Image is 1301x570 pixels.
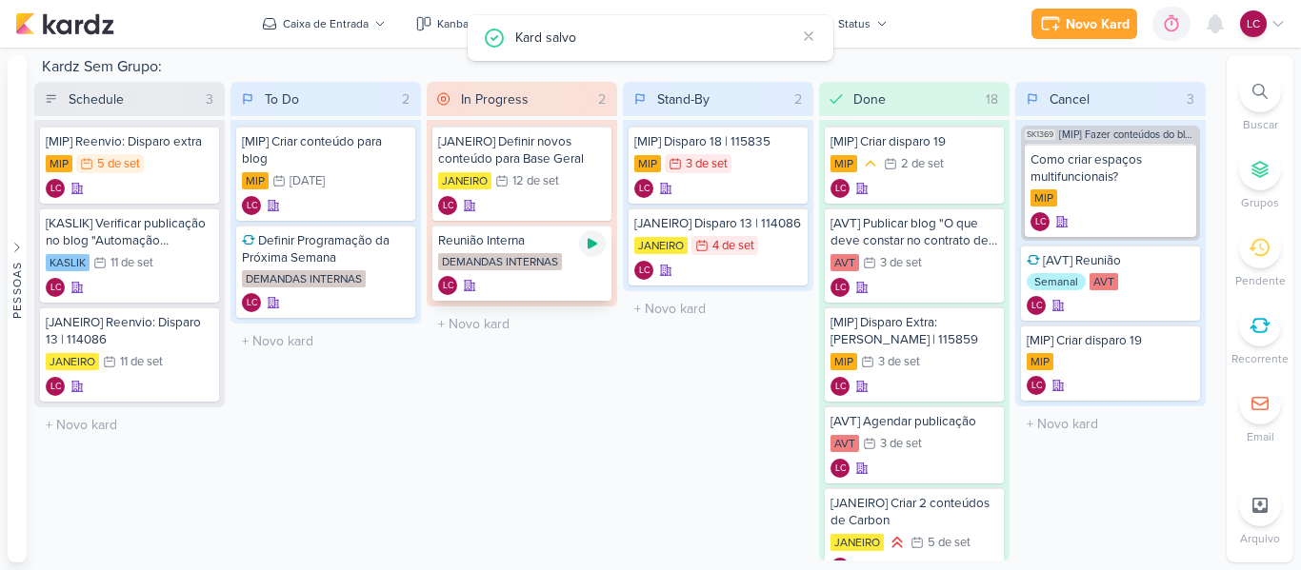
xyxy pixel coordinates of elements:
div: [MIP] Criar conteúdo para blog [242,133,410,167]
div: MIP [1031,189,1057,206]
div: 11 de set [110,257,153,269]
div: Laís Costa [1027,376,1046,395]
div: Laís Costa [46,377,65,396]
div: [DATE] [290,175,325,187]
span: SK1369 [1025,129,1055,140]
div: Prioridade Alta [888,533,907,552]
p: LC [1035,218,1046,227]
div: [JANEIRO] Criar 2 conteúdos de Carbon [831,495,998,529]
div: 3 [1179,89,1202,109]
p: LC [639,185,650,194]
div: DEMANDAS INTERNAS [242,270,366,287]
div: Criador(a): Laís Costa [831,179,850,198]
div: Prioridade Média [861,154,880,173]
div: Laís Costa [46,278,65,297]
div: [MIP] Disparo 18 | 115835 [634,133,802,150]
div: Laís Costa [1240,10,1267,37]
p: LC [50,284,61,293]
div: Kard salvo [515,27,795,48]
div: 3 [198,89,221,109]
div: 2 de set [901,158,944,170]
button: Novo Kard [1031,9,1137,39]
p: LC [639,266,650,276]
div: 3 de set [880,257,922,269]
div: MIP [46,155,72,172]
p: LC [443,202,453,211]
div: [AVT] Reunião [1027,252,1194,269]
div: Definir Programação da Próxima Semana [242,232,410,266]
div: [JANEIRO] Disparo 13 | 114086 [634,215,802,232]
div: 2 [590,89,613,109]
div: [KASLIK] Verificar publicação no blog "Automação residencial..." [46,215,213,249]
p: LC [1247,15,1260,32]
p: LC [835,284,846,293]
p: LC [50,383,61,392]
div: MIP [831,155,857,172]
div: [AVT] Agendar publicação [831,413,998,430]
div: Ligar relógio [579,230,606,257]
div: [JANEIRO] Reenvio: Disparo 13 | 114086 [46,314,213,348]
div: Criador(a): Laís Costa [242,293,261,312]
div: 3 de set [686,158,728,170]
input: + Novo kard [38,411,221,439]
div: Criador(a): Laís Costa [46,377,65,396]
div: [MIP] Criar disparo 19 [831,133,998,150]
p: LC [835,383,846,392]
div: Laís Costa [831,278,850,297]
div: 2 [787,89,810,109]
input: + Novo kard [627,295,810,323]
div: 18 [978,89,1006,109]
p: Pendente [1235,272,1286,289]
div: Laís Costa [634,261,653,280]
div: AVT [831,254,859,271]
div: [MIP] Reenvio: Disparo extra [46,133,213,150]
div: Criador(a): Laís Costa [46,278,65,297]
div: 11 de set [120,356,163,368]
div: Laís Costa [438,196,457,215]
div: MIP [831,353,857,370]
div: [MIP] Criar disparo 19 [1027,332,1194,349]
p: LC [1031,382,1042,391]
div: Criador(a): Laís Costa [831,459,850,478]
div: JANEIRO [438,172,491,189]
div: AVT [1090,273,1118,290]
span: [MIP] Fazer conteúdos do blog de MIP (Setembro e Outubro) [1059,129,1196,140]
div: Semanal [1027,273,1086,290]
div: Laís Costa [1031,212,1050,231]
p: LC [50,185,61,194]
div: Novo Kard [1066,14,1130,34]
div: 2 [394,89,417,109]
img: kardz.app [15,12,114,35]
div: Laís Costa [831,179,850,198]
div: MIP [1027,353,1053,370]
div: JANEIRO [831,534,884,551]
div: Criador(a): Laís Costa [1027,296,1046,315]
input: + Novo kard [234,327,417,355]
div: Criador(a): Laís Costa [242,196,261,215]
p: Arquivo [1240,530,1280,547]
div: Pessoas [9,261,26,318]
div: 3 de set [880,438,922,450]
div: Laís Costa [242,293,261,312]
div: Laís Costa [1027,296,1046,315]
input: + Novo kard [1019,410,1202,438]
div: Como criar espaços multifuncionais? [1031,151,1191,186]
div: MIP [634,155,661,172]
div: Laís Costa [634,179,653,198]
div: 4 de set [712,240,754,252]
div: Criador(a): Laís Costa [1031,212,1050,231]
p: LC [1031,302,1042,311]
p: Grupos [1241,194,1279,211]
p: LC [835,185,846,194]
div: Criador(a): Laís Costa [438,276,457,295]
div: KASLIK [46,254,90,271]
div: 5 de set [97,158,140,170]
div: Criador(a): Laís Costa [1027,376,1046,395]
div: 3 de set [878,356,920,368]
div: DEMANDAS INTERNAS [438,253,562,270]
div: Laís Costa [831,459,850,478]
div: [AVT] Publicar blog "O que deve constar no contrato de financiamento?" [831,215,998,249]
button: Pessoas [8,55,27,562]
p: Buscar [1243,116,1278,133]
div: JANEIRO [634,237,688,254]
